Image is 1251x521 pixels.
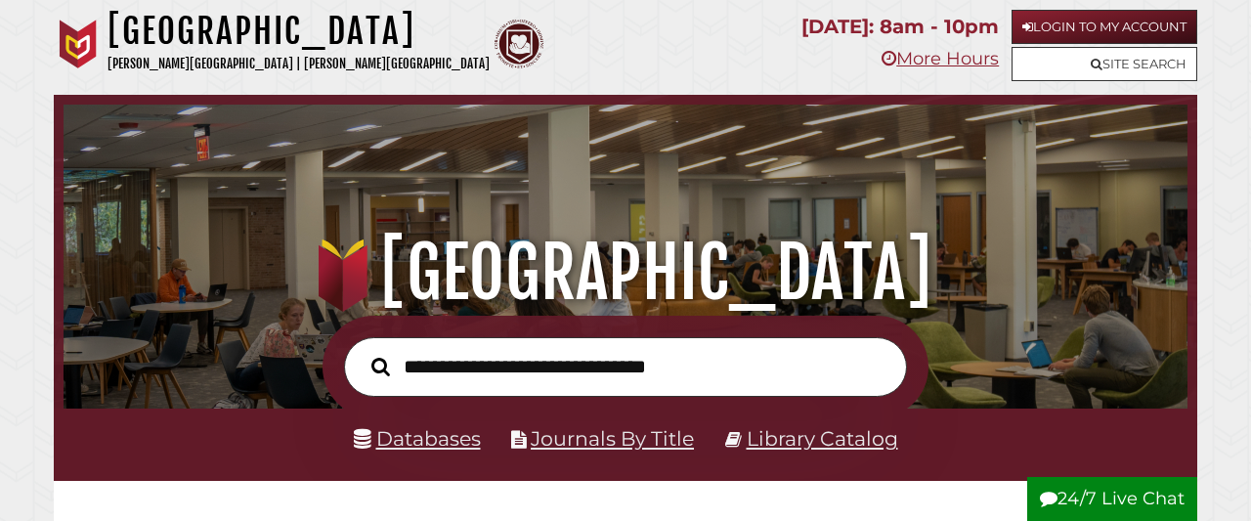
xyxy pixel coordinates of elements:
[882,48,999,69] a: More Hours
[108,53,490,75] p: [PERSON_NAME][GEOGRAPHIC_DATA] | [PERSON_NAME][GEOGRAPHIC_DATA]
[371,357,390,376] i: Search
[108,10,490,53] h1: [GEOGRAPHIC_DATA]
[1012,47,1197,81] a: Site Search
[801,10,999,44] p: [DATE]: 8am - 10pm
[82,230,1169,316] h1: [GEOGRAPHIC_DATA]
[495,20,543,68] img: Calvin Theological Seminary
[1012,10,1197,44] a: Login to My Account
[747,426,898,451] a: Library Catalog
[531,426,694,451] a: Journals By Title
[354,426,481,451] a: Databases
[362,352,400,380] button: Search
[54,20,103,68] img: Calvin University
